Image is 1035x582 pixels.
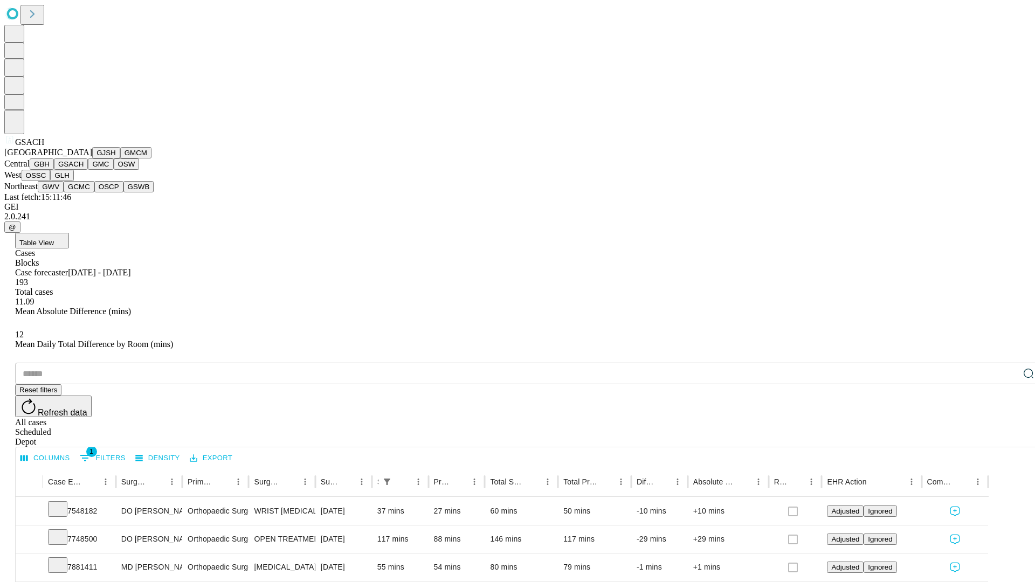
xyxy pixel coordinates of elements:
[88,158,113,170] button: GMC
[48,497,111,525] div: 7548182
[693,525,763,553] div: +29 mins
[670,474,685,489] button: Menu
[64,181,94,192] button: GCMC
[254,525,309,553] div: OPEN TREATMENT DISTAL RADIAL INTRA-ARTICULAR FRACTURE OR EPIPHYSEAL SEPARATION [MEDICAL_DATA] 3 0...
[254,497,309,525] div: WRIST [MEDICAL_DATA] SURGERY RELEASE TRANSVERSE [MEDICAL_DATA] LIGAMENT
[434,553,480,581] div: 54 mins
[15,137,44,147] span: GSACH
[693,497,763,525] div: +10 mins
[188,525,243,553] div: Orthopaedic Surgery
[563,497,626,525] div: 50 mins
[411,474,426,489] button: Menu
[467,474,482,489] button: Menu
[188,553,243,581] div: Orthopaedic Surgery
[827,533,864,545] button: Adjusted
[15,307,131,316] span: Mean Absolute Difference (mins)
[38,181,64,192] button: GWV
[868,474,883,489] button: Sort
[231,474,246,489] button: Menu
[68,268,130,277] span: [DATE] - [DATE]
[298,474,313,489] button: Menu
[15,278,28,287] span: 193
[15,330,24,339] span: 12
[30,158,54,170] button: GBH
[490,525,553,553] div: 146 mins
[377,477,378,486] div: Scheduled In Room Duration
[321,553,367,581] div: [DATE]
[188,497,243,525] div: Orthopaedic Surgery
[216,474,231,489] button: Sort
[22,170,51,181] button: OSSC
[434,477,451,486] div: Predicted In Room Duration
[15,297,34,306] span: 11.09
[114,158,140,170] button: OSW
[19,239,54,247] span: Table View
[77,449,128,467] button: Show filters
[563,553,626,581] div: 79 mins
[48,525,111,553] div: 7748500
[736,474,751,489] button: Sort
[149,474,164,489] button: Sort
[15,396,92,417] button: Refresh data
[15,268,68,277] span: Case forecaster
[21,502,37,521] button: Expand
[490,553,553,581] div: 80 mins
[434,497,480,525] div: 27 mins
[94,181,123,192] button: OSCP
[48,477,82,486] div: Case Epic Id
[321,497,367,525] div: [DATE]
[4,221,20,233] button: @
[4,148,92,157] span: [GEOGRAPHIC_DATA]
[121,477,148,486] div: Surgeon Name
[15,287,53,296] span: Total cases
[637,525,682,553] div: -29 mins
[490,497,553,525] div: 60 mins
[4,212,1031,221] div: 2.0.241
[38,408,87,417] span: Refresh data
[396,474,411,489] button: Sort
[490,477,524,486] div: Total Scheduled Duration
[827,505,864,517] button: Adjusted
[121,525,177,553] div: DO [PERSON_NAME] [PERSON_NAME] Do
[693,477,735,486] div: Absolute Difference
[4,182,38,191] span: Northeast
[120,147,151,158] button: GMCM
[540,474,555,489] button: Menu
[377,497,423,525] div: 37 mins
[9,223,16,231] span: @
[868,507,892,515] span: Ignored
[868,563,892,571] span: Ignored
[339,474,354,489] button: Sort
[133,450,183,467] button: Density
[864,505,896,517] button: Ignored
[4,170,22,179] span: West
[864,533,896,545] button: Ignored
[751,474,766,489] button: Menu
[563,477,597,486] div: Total Predicted Duration
[354,474,369,489] button: Menu
[525,474,540,489] button: Sort
[693,553,763,581] div: +1 mins
[121,553,177,581] div: MD [PERSON_NAME]
[563,525,626,553] div: 117 mins
[655,474,670,489] button: Sort
[452,474,467,489] button: Sort
[377,525,423,553] div: 117 mins
[321,477,338,486] div: Surgery Date
[254,553,309,581] div: [MEDICAL_DATA] SKIN AND [MEDICAL_DATA]
[54,158,88,170] button: GSACH
[254,477,281,486] div: Surgery Name
[164,474,180,489] button: Menu
[955,474,970,489] button: Sort
[804,474,819,489] button: Menu
[868,535,892,543] span: Ignored
[83,474,98,489] button: Sort
[86,446,97,457] span: 1
[15,233,69,248] button: Table View
[864,562,896,573] button: Ignored
[282,474,298,489] button: Sort
[19,386,57,394] span: Reset filters
[21,558,37,577] button: Expand
[48,553,111,581] div: 7881411
[4,159,30,168] span: Central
